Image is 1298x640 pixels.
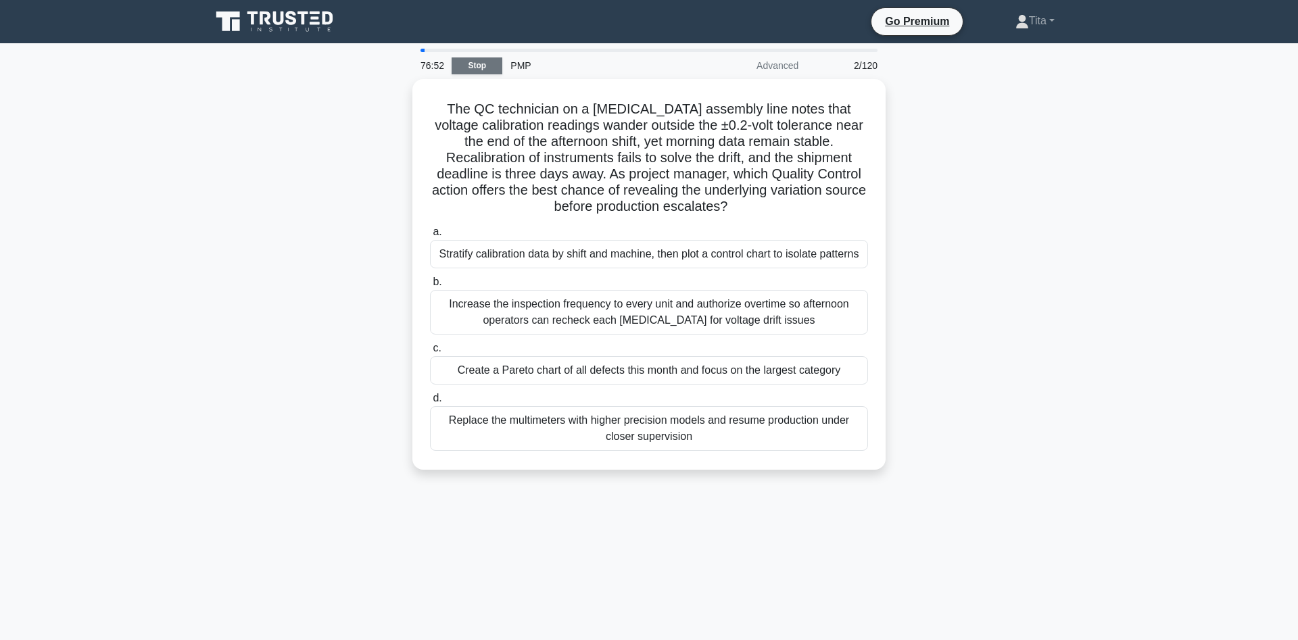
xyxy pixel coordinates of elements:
div: 2/120 [807,52,886,79]
span: d. [433,392,441,403]
div: Replace the multimeters with higher precision models and resume production under closer supervision [430,406,868,451]
div: PMP [502,52,688,79]
span: a. [433,226,441,237]
div: Advanced [688,52,807,79]
a: Stop [452,57,502,74]
a: Go Premium [877,13,957,30]
div: Increase the inspection frequency to every unit and authorize overtime so afternoon operators can... [430,290,868,335]
div: 76:52 [412,52,452,79]
div: Create a Pareto chart of all defects this month and focus on the largest category [430,356,868,385]
span: c. [433,342,441,353]
div: Stratify calibration data by shift and machine, then plot a control chart to isolate patterns [430,240,868,268]
span: b. [433,276,441,287]
h5: The QC technician on a [MEDICAL_DATA] assembly line notes that voltage calibration readings wande... [429,101,869,216]
a: Tita [983,7,1087,34]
